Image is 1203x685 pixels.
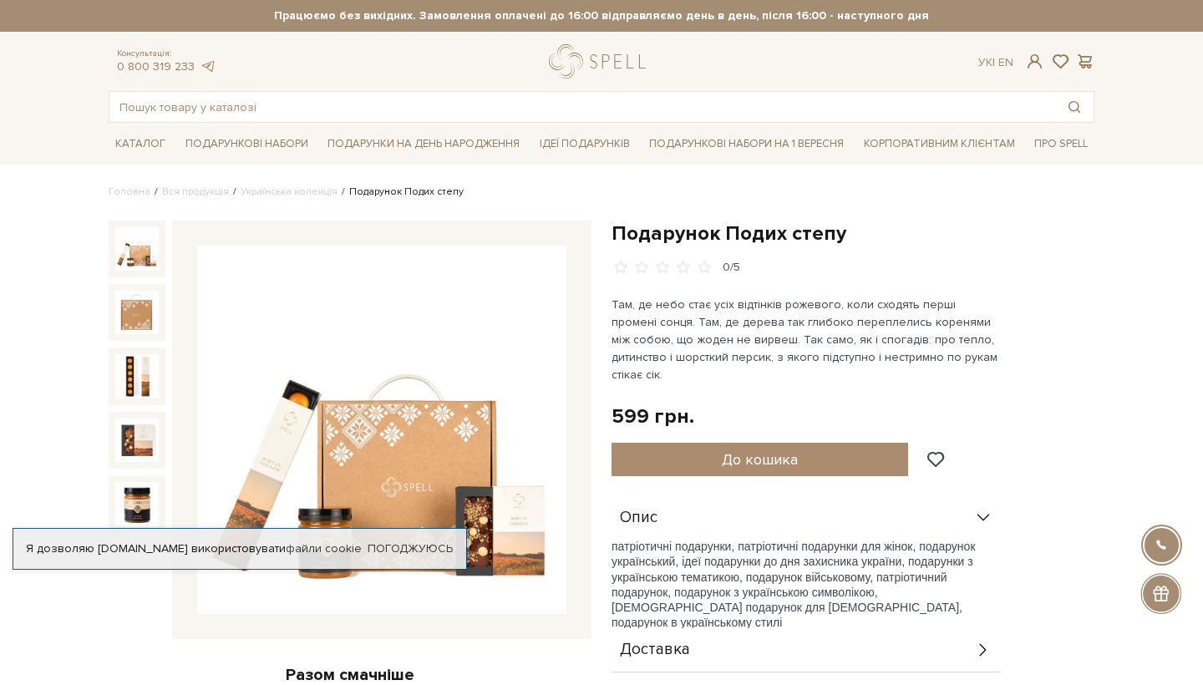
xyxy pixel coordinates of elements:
[199,59,216,74] a: telegram
[612,443,908,476] button: До кошика
[612,221,1094,246] h1: Подарунок Подих степу
[13,541,466,556] div: Я дозволяю [DOMAIN_NAME] використовувати
[723,260,740,276] div: 0/5
[162,185,229,198] a: Вся продукція
[620,642,690,657] span: Доставка
[368,541,453,556] a: Погоджуюсь
[978,55,1013,70] div: Ук
[109,8,1094,23] strong: Працюємо без вихідних. Замовлення оплачені до 16:00 відправляємо день в день, після 16:00 - насту...
[998,55,1013,69] a: En
[117,59,195,74] a: 0 800 319 233
[115,354,159,398] img: Подарунок Подих степу
[117,48,216,59] span: Консультація:
[1055,92,1094,122] button: Пошук товару у каталозі
[286,541,362,556] a: файли cookie
[109,92,1055,122] input: Пошук товару у каталозі
[321,131,526,157] a: Подарунки на День народження
[620,510,657,525] span: Опис
[115,419,159,462] img: Подарунок Подих степу
[533,131,637,157] a: Ідеї подарунків
[109,185,150,198] a: Головна
[612,540,976,599] span: патріотичні подарунки, патріотичні подарунки для жінок, подарунок український, ідеї подарунки до ...
[612,586,962,629] span: , подарунок з українською символікою, [DEMOGRAPHIC_DATA] подарунок для [DEMOGRAPHIC_DATA], подару...
[1028,131,1094,157] a: Про Spell
[109,131,172,157] a: Каталог
[992,55,995,69] span: |
[857,129,1022,158] a: Корпоративним клієнтам
[241,185,338,198] a: Українська колекція
[612,403,694,429] div: 599 грн.
[115,482,159,525] img: Подарунок Подих степу
[549,44,653,79] a: logo
[179,131,315,157] a: Подарункові набори
[338,185,464,200] li: Подарунок Подих степу
[722,450,798,469] span: До кошика
[115,227,159,271] img: Подарунок Подих степу
[642,129,850,158] a: Подарункові набори на 1 Вересня
[197,246,566,615] img: Подарунок Подих степу
[115,291,159,334] img: Подарунок Подих степу
[612,296,1003,383] p: Там, де небо стає усіх відтінків рожевого, коли сходять перші промені сонця. Там, де дерева так г...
